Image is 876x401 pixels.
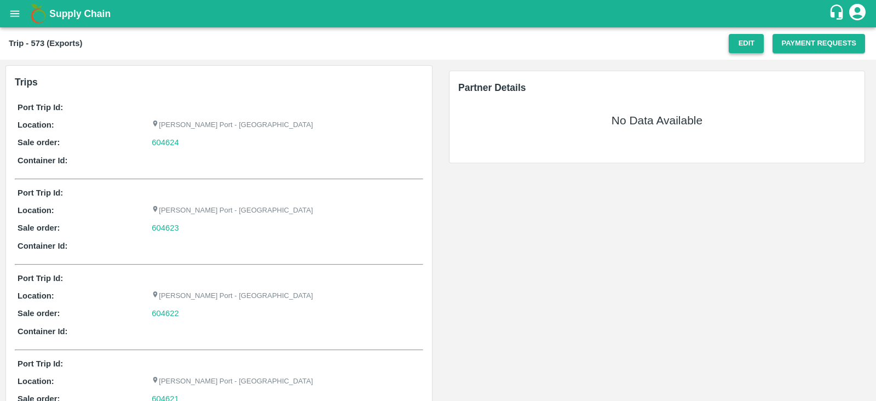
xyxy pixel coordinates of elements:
b: Container Id: [18,242,68,250]
b: Location: [18,377,54,386]
b: Sale order: [18,309,60,318]
p: [PERSON_NAME] Port - [GEOGRAPHIC_DATA] [152,291,313,301]
div: customer-support [828,4,848,24]
div: account of current user [848,2,867,25]
b: Location: [18,291,54,300]
b: Port Trip Id: [18,188,63,197]
a: 604623 [152,222,179,234]
b: Container Id: [18,156,68,165]
img: logo [27,3,49,25]
p: [PERSON_NAME] Port - [GEOGRAPHIC_DATA] [152,376,313,387]
button: Edit [729,34,764,53]
span: Partner Details [458,82,526,93]
button: Payment Requests [773,34,865,53]
b: Sale order: [18,138,60,147]
a: Supply Chain [49,6,828,21]
button: open drawer [2,1,27,26]
b: Port Trip Id: [18,359,63,368]
p: [PERSON_NAME] Port - [GEOGRAPHIC_DATA] [152,205,313,216]
b: Trip - 573 (Exports) [9,39,82,48]
b: Container Id: [18,327,68,336]
h5: No Data Available [612,113,702,128]
a: 604624 [152,136,179,148]
b: Location: [18,121,54,129]
b: Location: [18,206,54,215]
b: Sale order: [18,224,60,232]
b: Trips [15,77,38,88]
b: Supply Chain [49,8,111,19]
p: [PERSON_NAME] Port - [GEOGRAPHIC_DATA] [152,120,313,130]
b: Port Trip Id: [18,274,63,283]
a: 604622 [152,307,179,319]
b: Port Trip Id: [18,103,63,112]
